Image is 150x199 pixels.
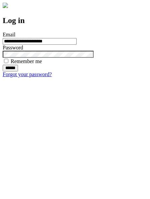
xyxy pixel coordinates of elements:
a: Forgot your password? [3,71,52,77]
img: logo-4e3dc11c47720685a147b03b5a06dd966a58ff35d612b21f08c02c0306f2b779.png [3,3,8,8]
label: Remember me [11,58,42,64]
h2: Log in [3,16,147,25]
label: Password [3,45,23,50]
label: Email [3,32,15,37]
